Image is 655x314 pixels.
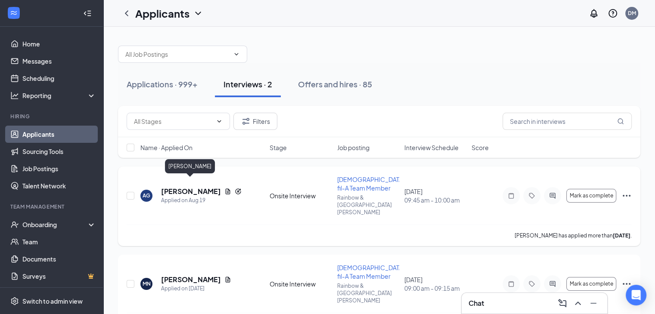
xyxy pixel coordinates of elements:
div: AG [143,192,150,199]
a: Sourcing Tools [22,143,96,160]
span: Interview Schedule [404,143,459,152]
span: Stage [270,143,287,152]
div: Applications · 999+ [127,79,198,89]
div: Reporting [22,91,96,100]
span: [DEMOGRAPHIC_DATA]-fil-A Team Member [337,175,407,192]
a: Documents [22,250,96,268]
div: [DATE] [404,275,466,292]
svg: Minimize [588,298,599,308]
button: Filter Filters [233,113,277,130]
svg: Ellipses [621,191,632,201]
span: Name · Applied On [140,143,192,152]
div: DM [628,9,636,17]
a: Messages [22,52,96,70]
svg: ComposeMessage [557,298,568,308]
svg: ChevronUp [573,298,583,308]
button: ComposeMessage [556,296,569,310]
svg: MagnifyingGlass [617,118,624,125]
a: Team [22,233,96,250]
button: Minimize [587,296,600,310]
p: Rainbow & [GEOGRAPHIC_DATA][PERSON_NAME] [337,282,399,304]
div: Hiring [10,113,94,120]
h1: Applicants [135,6,189,21]
button: Mark as complete [566,277,616,291]
svg: WorkstreamLogo [9,9,18,17]
div: [DATE] [404,187,466,204]
span: 09:00 am - 09:15 am [404,284,466,292]
div: Offers and hires · 85 [298,79,372,89]
div: Team Management [10,203,94,210]
div: Interviews · 2 [224,79,272,89]
a: Talent Network [22,177,96,194]
div: Open Intercom Messenger [626,285,646,305]
div: [PERSON_NAME] [165,159,215,173]
svg: ChevronDown [216,118,223,125]
a: SurveysCrown [22,268,96,285]
div: Onboarding [22,220,89,229]
svg: Notifications [589,8,599,18]
svg: Tag [527,192,537,199]
span: Mark as complete [569,193,613,199]
input: All Stages [134,117,212,126]
svg: Settings [10,297,19,305]
div: MN [143,280,151,287]
svg: QuestionInfo [608,8,618,18]
span: Score [472,143,489,152]
svg: Filter [241,116,251,126]
button: Mark as complete [566,189,616,203]
div: Onsite Interview [270,191,332,200]
input: All Job Postings [125,49,230,59]
a: Job Postings [22,160,96,177]
svg: Ellipses [621,279,632,289]
div: Switch to admin view [22,297,83,305]
svg: Note [506,280,516,287]
h3: Chat [469,299,484,308]
svg: ActiveChat [547,280,558,287]
svg: Document [224,276,231,283]
svg: Tag [527,280,537,287]
a: Applicants [22,126,96,143]
h5: [PERSON_NAME] [161,275,221,284]
svg: UserCheck [10,220,19,229]
span: Job posting [337,143,369,152]
button: ChevronUp [571,296,585,310]
div: Applied on [DATE] [161,284,231,293]
svg: ChevronDown [193,8,203,18]
svg: Document [224,188,231,195]
svg: Note [506,192,516,199]
input: Search in interviews [503,113,632,130]
h5: [PERSON_NAME] [161,187,221,196]
svg: ChevronLeft [121,8,132,18]
a: Scheduling [22,70,96,87]
span: [DEMOGRAPHIC_DATA]-fil-A Team Member [337,264,407,280]
div: Onsite Interview [270,280,332,288]
b: [DATE] [613,232,630,239]
span: 09:45 am - 10:00 am [404,196,466,204]
p: Rainbow & [GEOGRAPHIC_DATA][PERSON_NAME] [337,194,399,216]
svg: ActiveChat [547,192,558,199]
span: Mark as complete [569,281,613,287]
svg: ChevronDown [233,51,240,58]
svg: Analysis [10,91,19,100]
a: Home [22,35,96,52]
div: Applied on Aug 19 [161,196,242,205]
p: [PERSON_NAME] has applied more than . [515,232,632,239]
svg: Collapse [83,9,92,18]
svg: Reapply [235,188,242,195]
